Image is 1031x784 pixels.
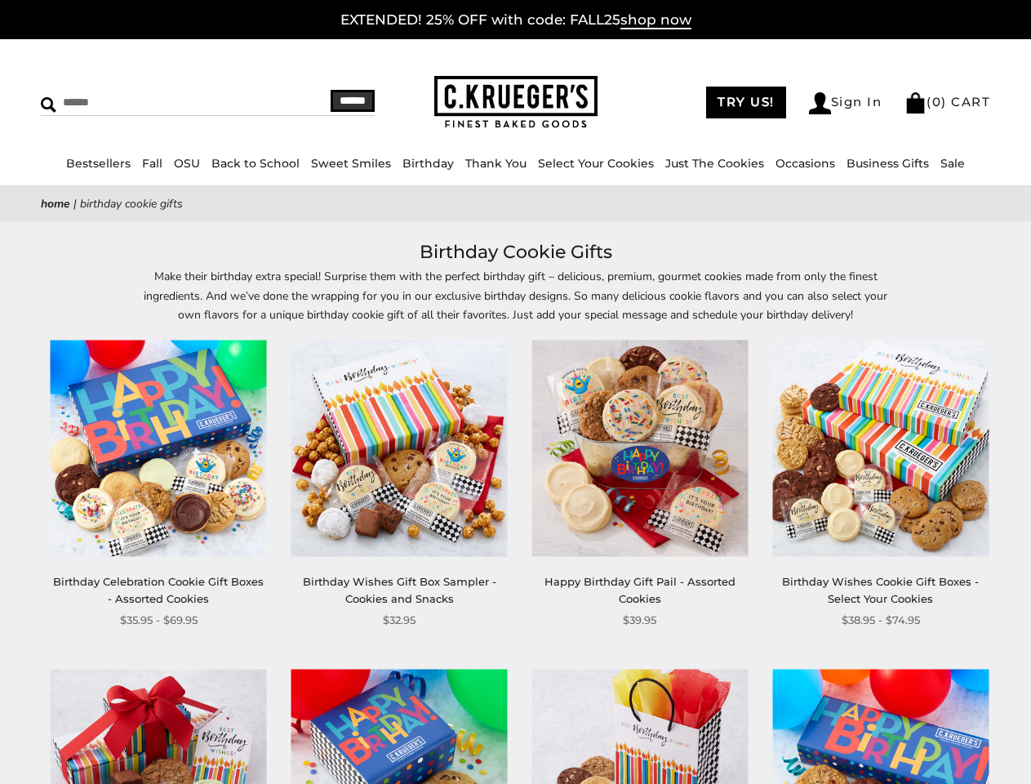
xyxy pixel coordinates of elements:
[904,94,990,109] a: (0) CART
[465,156,527,171] a: Thank You
[623,612,656,629] span: $39.95
[41,90,258,115] input: Search
[211,156,300,171] a: Back to School
[940,156,965,171] a: Sale
[41,196,70,212] a: Home
[782,575,979,605] a: Birthday Wishes Cookie Gift Boxes - Select Your Cookies
[531,341,748,557] img: Happy Birthday Gift Pail - Assorted Cookies
[809,92,882,114] a: Sign In
[665,156,764,171] a: Just The Cookies
[620,11,691,29] span: shop now
[73,196,77,212] span: |
[174,156,200,171] a: OSU
[53,575,264,605] a: Birthday Celebration Cookie Gift Boxes - Assorted Cookies
[904,92,927,114] img: Bag
[311,156,391,171] a: Sweet Smiles
[706,87,786,118] a: TRY US!
[809,92,831,114] img: Account
[140,267,891,323] p: Make their birthday extra special! Surprise them with the perfect birthday gift – delicious, prem...
[772,341,989,557] img: Birthday Wishes Cookie Gift Boxes - Select Your Cookies
[434,76,598,129] img: C.KRUEGER'S
[402,156,454,171] a: Birthday
[142,156,162,171] a: Fall
[51,341,267,557] img: Birthday Celebration Cookie Gift Boxes - Assorted Cookies
[66,156,131,171] a: Bestsellers
[303,575,496,605] a: Birthday Wishes Gift Box Sampler - Cookies and Snacks
[120,612,198,629] span: $35.95 - $69.95
[544,575,735,605] a: Happy Birthday Gift Pail - Assorted Cookies
[775,156,835,171] a: Occasions
[13,722,169,771] iframe: Sign Up via Text for Offers
[383,612,416,629] span: $32.95
[847,156,929,171] a: Business Gifts
[41,194,990,213] nav: breadcrumbs
[65,238,966,267] h1: Birthday Cookie Gifts
[538,156,654,171] a: Select Your Cookies
[80,196,183,212] span: Birthday Cookie Gifts
[291,341,508,557] img: Birthday Wishes Gift Box Sampler - Cookies and Snacks
[842,612,920,629] span: $38.95 - $74.95
[932,94,942,109] span: 0
[41,97,56,113] img: Search
[340,11,691,29] a: EXTENDED! 25% OFF with code: FALL25shop now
